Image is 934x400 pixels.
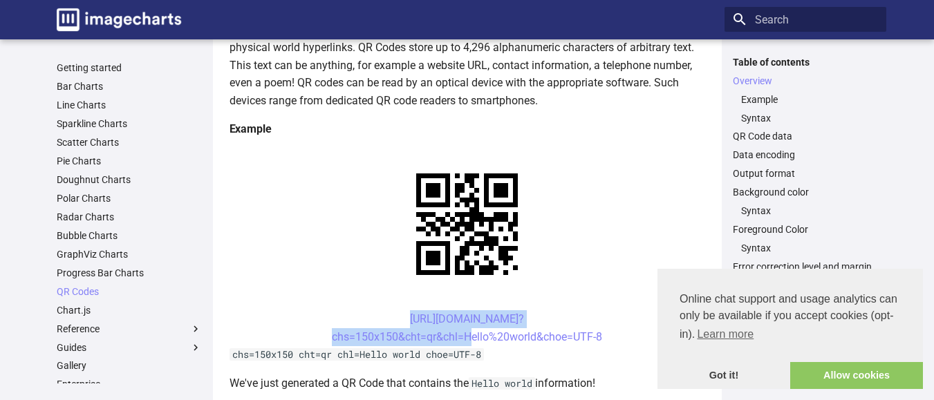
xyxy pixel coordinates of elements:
[392,149,542,299] img: chart
[57,341,202,354] label: Guides
[741,204,878,217] a: Syntax
[57,173,202,186] a: Doughnut Charts
[57,248,202,260] a: GraphViz Charts
[57,136,202,149] a: Scatter Charts
[57,304,202,316] a: Chart.js
[680,291,901,345] span: Online chat support and usage analytics can only be available if you accept cookies (opt-in).
[57,61,202,74] a: Getting started
[57,359,202,372] a: Gallery
[57,80,202,93] a: Bar Charts
[725,56,886,68] label: Table of contents
[733,149,878,161] a: Data encoding
[57,192,202,204] a: Polar Charts
[57,211,202,223] a: Radar Charts
[733,130,878,142] a: QR Code data
[733,223,878,236] a: Foreground Color
[733,93,878,124] nav: Overview
[57,155,202,167] a: Pie Charts
[469,377,535,390] code: Hello world
[733,75,878,87] a: Overview
[332,312,602,343] a: [URL][DOMAIN_NAME]?chs=150x150&cht=qr&chl=Hello%20world&choe=UTF-8
[57,229,202,242] a: Bubble Charts
[741,242,878,254] a: Syntax
[57,117,202,130] a: Sparkline Charts
[725,56,886,274] nav: Table of contents
[657,269,923,389] div: cookieconsent
[51,3,187,37] a: Image-Charts documentation
[790,362,923,390] a: allow cookies
[57,323,202,335] label: Reference
[733,186,878,198] a: Background color
[733,204,878,217] nav: Background color
[57,8,181,31] img: logo
[733,242,878,254] nav: Foreground Color
[230,348,484,361] code: chs=150x150 cht=qr chl=Hello world choe=UTF-8
[733,167,878,180] a: Output format
[57,378,202,390] a: Enterprise
[57,99,202,111] a: Line Charts
[733,260,878,273] a: Error correction level and margin
[741,112,878,124] a: Syntax
[657,362,790,390] a: dismiss cookie message
[741,93,878,106] a: Example
[725,7,886,32] input: Search
[57,267,202,279] a: Progress Bar Charts
[695,324,756,345] a: learn more about cookies
[230,120,705,138] h4: Example
[230,21,705,109] p: QR codes are a popular type of two-dimensional barcode. They are also known as hardlinks or physi...
[230,374,705,392] p: We've just generated a QR Code that contains the information!
[57,285,202,298] a: QR Codes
